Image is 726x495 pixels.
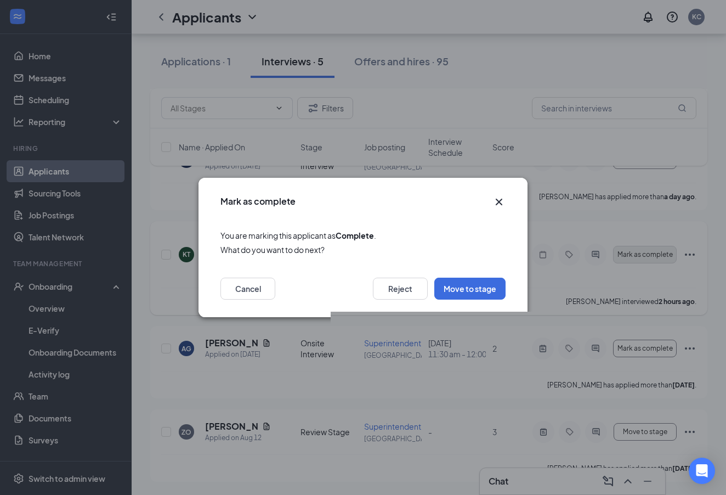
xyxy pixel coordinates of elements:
button: Reject [373,278,428,300]
h3: Mark as complete [220,195,296,207]
div: Open Intercom Messenger [689,458,715,484]
button: Close [492,195,506,209]
svg: Cross [492,195,506,209]
span: You are marking this applicant as . [220,229,506,241]
span: What do you want to do next? [220,244,506,256]
button: Move to stage [434,278,506,300]
b: Complete [336,230,374,240]
button: Cancel [220,278,275,300]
